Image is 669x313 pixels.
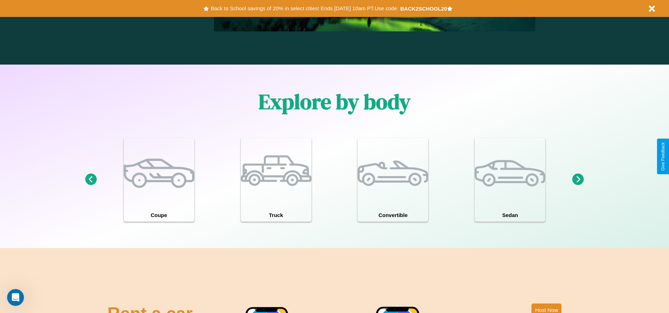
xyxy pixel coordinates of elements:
[358,209,428,222] h4: Convertible
[661,142,665,171] div: Give Feedback
[7,289,24,306] iframe: Intercom live chat
[400,6,447,12] b: BACK2SCHOOL20
[241,209,311,222] h4: Truck
[209,4,400,13] button: Back to School savings of 20% in select cities! Ends [DATE] 10am PT.Use code:
[259,87,410,116] h1: Explore by body
[124,209,194,222] h4: Coupe
[475,209,545,222] h4: Sedan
